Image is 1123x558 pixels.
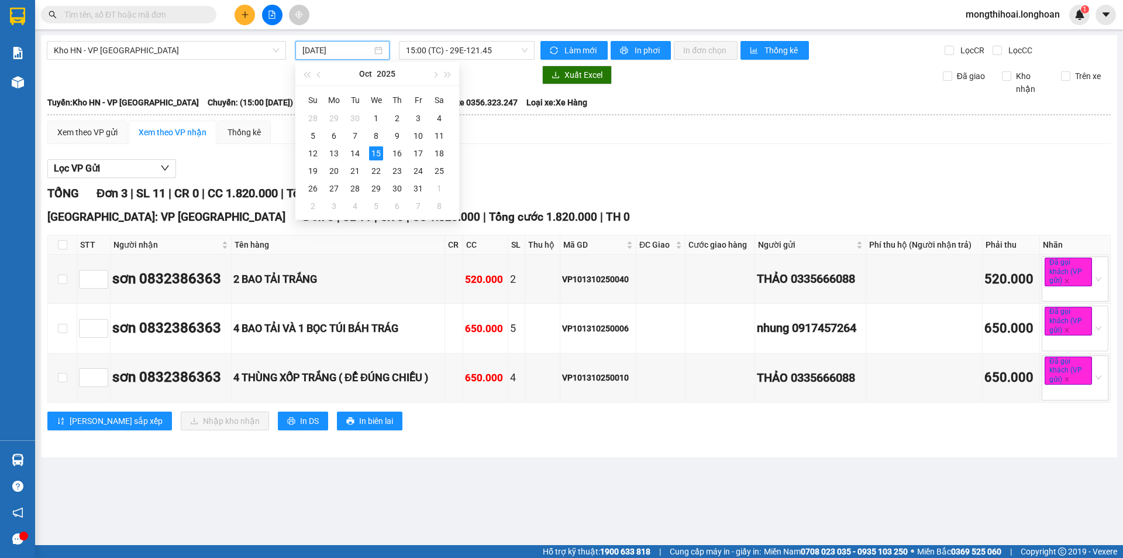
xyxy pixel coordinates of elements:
span: Mã đơn: HNTH1510250008 [5,71,180,87]
span: In DS [300,415,319,427]
td: 2025-09-30 [345,109,366,127]
span: Tổng cước 1.820.000 [489,210,597,224]
strong: PHIẾU DÁN LÊN HÀNG [78,5,232,21]
span: ĐC Giao [639,238,673,251]
span: | [600,210,603,224]
button: aim [289,5,309,25]
span: Miền Nam [764,545,908,558]
img: warehouse-icon [12,76,24,88]
sup: 1 [1081,5,1089,13]
span: Lọc CR [956,44,986,57]
div: 8 [432,199,446,213]
span: In biên lai [359,415,393,427]
span: | [281,186,284,200]
span: Tài xế: vũ văn thức lái xe 0356.323.247 [376,96,518,109]
span: CC 1.820.000 [208,186,278,200]
div: sơn 0832386363 [112,268,229,290]
th: CC [463,235,508,255]
th: Phải thu [983,235,1040,255]
div: 650.000 [984,368,1038,388]
th: Su [302,91,323,109]
th: Fr [408,91,429,109]
span: | [1010,545,1012,558]
span: Đã gọi khách (VP gửi) [1045,307,1092,336]
td: 2025-10-10 [408,127,429,145]
span: sync [550,46,560,56]
span: [PHONE_NUMBER] [5,40,89,60]
th: Tu [345,91,366,109]
div: VP101310250006 [562,322,634,335]
div: 2 [306,199,320,213]
span: Mã GD [563,238,624,251]
div: 27 [327,182,341,196]
span: printer [287,417,295,426]
span: aim [295,11,303,19]
span: sort-ascending [57,417,65,426]
span: Kho HN - VP Tây Hồ [54,42,279,59]
div: THẢO 0335666088 [757,270,864,288]
img: logo-vxr [10,8,25,25]
td: 2025-10-02 [387,109,408,127]
td: 2025-10-22 [366,162,387,180]
td: 2025-10-29 [366,180,387,197]
span: | [202,186,205,200]
td: VP101310250040 [560,255,636,304]
td: 2025-11-01 [429,180,450,197]
span: Miền Bắc [917,545,1001,558]
input: Tìm tên, số ĐT hoặc mã đơn [64,8,202,21]
div: 5 [369,199,383,213]
span: Làm mới [564,44,598,57]
button: In đơn chọn [674,41,738,60]
div: 5 [510,320,523,337]
span: notification [12,507,23,518]
span: | [168,186,171,200]
td: 2025-10-12 [302,145,323,162]
div: sơn 0832386363 [112,317,229,340]
div: 5 [306,129,320,143]
td: 2025-10-17 [408,145,429,162]
button: Lọc VP Gửi [47,159,176,178]
div: sơn 0832386363 [112,367,229,389]
div: 4 [432,111,446,125]
span: search [49,11,57,19]
div: 12 [306,146,320,160]
td: 2025-10-01 [366,109,387,127]
button: plus [235,5,255,25]
img: icon-new-feature [1074,9,1085,20]
div: Nhãn [1043,238,1107,251]
span: printer [620,46,630,56]
span: question-circle [12,481,23,492]
th: STT [77,235,111,255]
span: printer [346,417,354,426]
button: syncLàm mới [540,41,608,60]
span: [PERSON_NAME] sắp xếp [70,415,163,427]
button: sort-ascending[PERSON_NAME] sắp xếp [47,412,172,430]
td: 2025-09-29 [323,109,345,127]
div: 7 [348,129,362,143]
button: printerIn biên lai [337,412,402,430]
div: 650.000 [984,319,1038,339]
button: bar-chartThống kê [740,41,809,60]
div: 3 [411,111,425,125]
td: VP101310250010 [560,354,636,403]
span: CR 0 [174,186,199,200]
span: [GEOGRAPHIC_DATA]: VP [GEOGRAPHIC_DATA] [47,210,285,224]
td: 2025-11-02 [302,197,323,215]
span: Lọc VP Gửi [54,161,100,176]
th: Tên hàng [232,235,445,255]
button: file-add [262,5,283,25]
button: downloadNhập kho nhận [181,412,269,430]
div: nhung 0917457264 [757,319,864,337]
span: Tổng cước 1.820.000 [287,186,397,200]
span: Trên xe [1070,70,1105,83]
img: warehouse-icon [12,454,24,466]
div: Xem theo VP gửi [57,126,118,139]
td: 2025-11-06 [387,197,408,215]
span: CC 1.820.000 [412,210,480,224]
td: 2025-10-21 [345,162,366,180]
div: 13 [327,146,341,160]
div: 1 [369,111,383,125]
button: downloadXuất Excel [542,66,612,84]
div: 28 [306,111,320,125]
td: 2025-10-25 [429,162,450,180]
